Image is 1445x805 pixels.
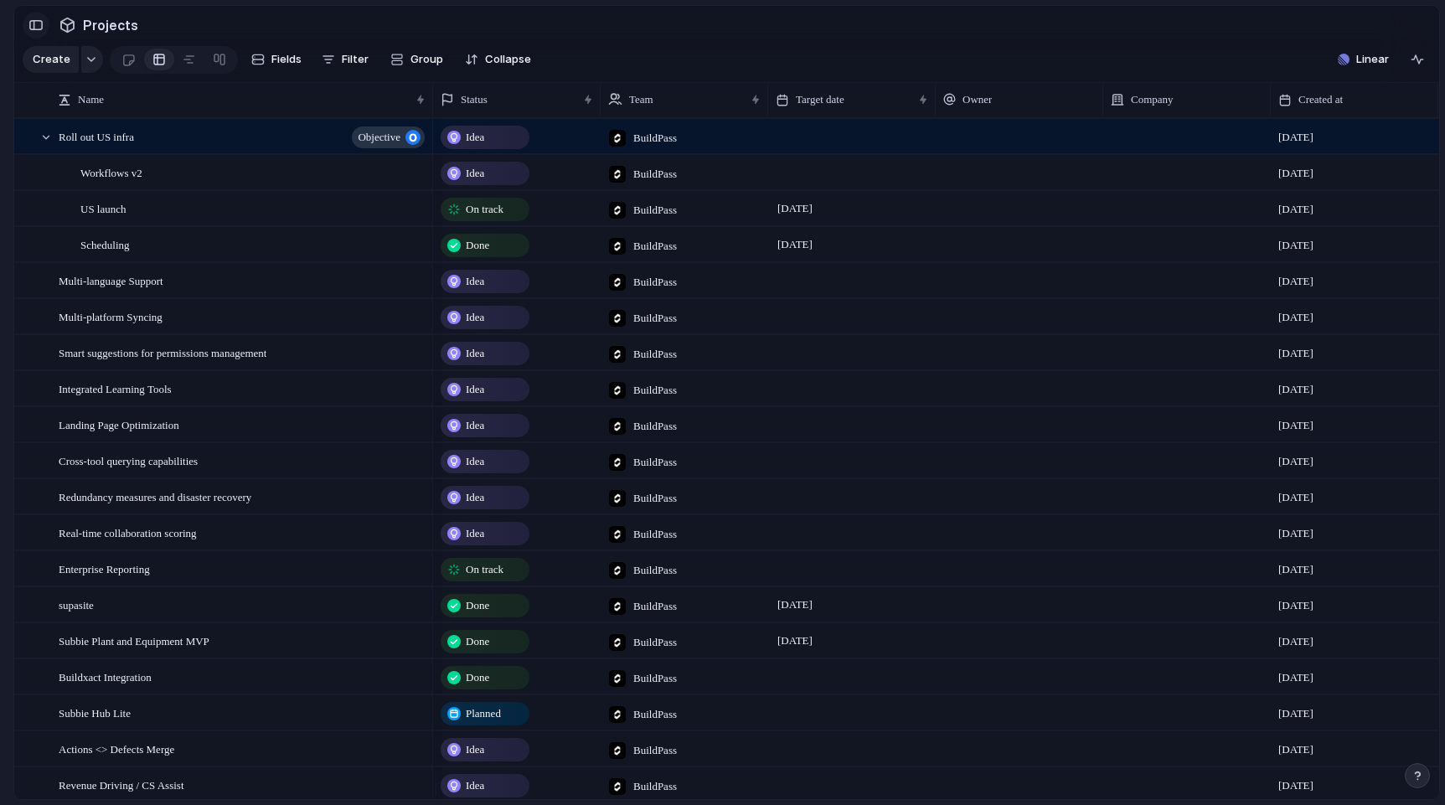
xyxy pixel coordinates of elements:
[773,631,817,651] span: [DATE]
[59,487,251,506] span: Redundancy measures and disaster recovery
[1298,91,1343,108] span: Created at
[1278,669,1313,686] span: [DATE]
[1278,561,1313,578] span: [DATE]
[59,271,163,290] span: Multi-language Support
[1278,597,1313,614] span: [DATE]
[59,775,184,794] span: Revenue Driving / CS Assist
[962,91,992,108] span: Owner
[80,163,142,182] span: Workflows v2
[1278,777,1313,794] span: [DATE]
[466,525,484,542] span: Idea
[1278,489,1313,506] span: [DATE]
[1278,129,1313,146] span: [DATE]
[80,199,126,218] span: US launch
[1278,237,1313,254] span: [DATE]
[1278,453,1313,470] span: [DATE]
[461,91,488,108] span: Status
[59,631,209,650] span: Subbie Plant and Equipment MVP
[1131,91,1174,108] span: Company
[78,91,104,108] span: Name
[773,199,817,219] span: [DATE]
[1278,309,1313,326] span: [DATE]
[633,418,677,435] span: BuildPass
[59,739,174,758] span: Actions <> Defects Merge
[59,379,172,398] span: Integrated Learning Tools
[633,634,677,651] span: BuildPass
[633,670,677,687] span: BuildPass
[1356,51,1389,68] span: Linear
[33,51,70,68] span: Create
[59,126,134,146] span: Roll out US infra
[466,417,484,434] span: Idea
[1278,381,1313,398] span: [DATE]
[80,235,130,254] span: Scheduling
[1278,741,1313,758] span: [DATE]
[773,595,817,615] span: [DATE]
[466,777,484,794] span: Idea
[773,235,817,255] span: [DATE]
[633,598,677,615] span: BuildPass
[315,46,375,73] button: Filter
[59,523,197,542] span: Real-time collaboration scoring
[59,451,198,470] span: Cross-tool querying capabilities
[342,51,369,68] span: Filter
[466,453,484,470] span: Idea
[633,382,677,399] span: BuildPass
[59,595,94,614] span: supasite
[59,307,163,326] span: Multi-platform Syncing
[466,669,489,686] span: Done
[1278,273,1313,290] span: [DATE]
[466,345,484,362] span: Idea
[59,415,179,434] span: Landing Page Optimization
[23,46,79,73] button: Create
[1331,47,1396,72] button: Linear
[80,10,142,40] span: Projects
[466,165,484,182] span: Idea
[633,274,677,291] span: BuildPass
[1278,201,1313,218] span: [DATE]
[633,202,677,219] span: BuildPass
[59,559,150,578] span: Enterprise Reporting
[1278,165,1313,182] span: [DATE]
[466,309,484,326] span: Idea
[466,633,489,650] span: Done
[358,126,400,149] span: objective
[466,489,484,506] span: Idea
[629,91,653,108] span: Team
[633,454,677,471] span: BuildPass
[466,237,489,254] span: Done
[633,562,677,579] span: BuildPass
[633,130,677,147] span: BuildPass
[1278,417,1313,434] span: [DATE]
[633,346,677,363] span: BuildPass
[59,703,131,722] span: Subbie Hub Lite
[59,343,266,362] span: Smart suggestions for permissions management
[1278,633,1313,650] span: [DATE]
[633,526,677,543] span: BuildPass
[1278,525,1313,542] span: [DATE]
[466,129,484,146] span: Idea
[633,490,677,507] span: BuildPass
[633,742,677,759] span: BuildPass
[59,667,152,686] span: Buildxact Integration
[466,705,501,722] span: Planned
[466,741,484,758] span: Idea
[796,91,844,108] span: Target date
[633,166,677,183] span: BuildPass
[633,238,677,255] span: BuildPass
[1278,345,1313,362] span: [DATE]
[382,46,452,73] button: Group
[352,126,425,148] button: objective
[466,597,489,614] span: Done
[466,273,484,290] span: Idea
[466,381,484,398] span: Idea
[633,706,677,723] span: BuildPass
[633,778,677,795] span: BuildPass
[485,51,531,68] span: Collapse
[466,561,503,578] span: On track
[1278,705,1313,722] span: [DATE]
[633,310,677,327] span: BuildPass
[245,46,308,73] button: Fields
[466,201,503,218] span: On track
[410,51,443,68] span: Group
